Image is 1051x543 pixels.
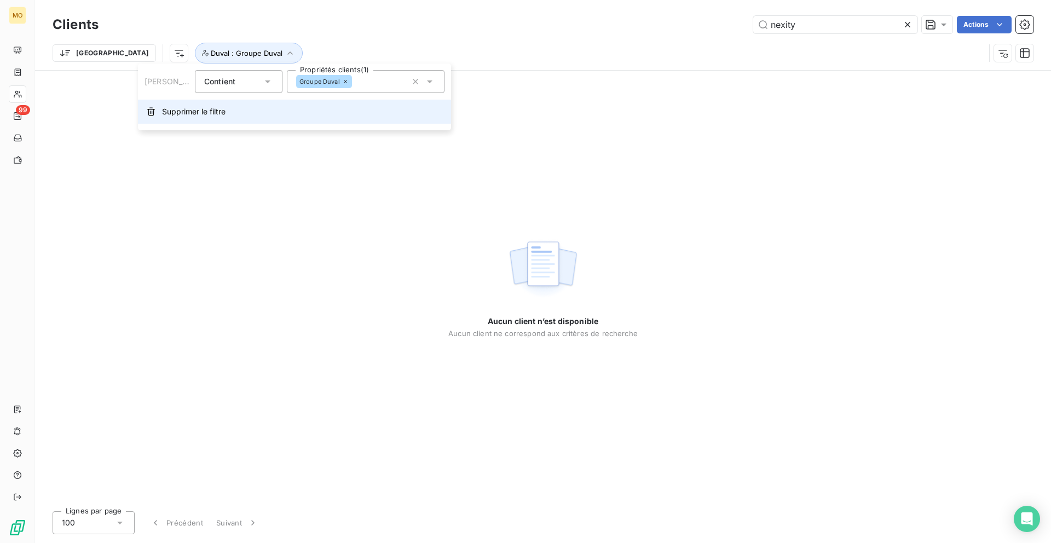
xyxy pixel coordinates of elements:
button: Actions [957,16,1012,33]
button: Supprimer le filtre [138,100,451,124]
span: 100 [62,517,75,528]
input: Rechercher [753,16,917,33]
h3: Clients [53,15,99,34]
span: Aucun client n’est disponible [488,316,598,327]
a: 99 [9,107,26,125]
div: Open Intercom Messenger [1014,506,1040,532]
img: Logo LeanPay [9,519,26,536]
span: Duval : Groupe Duval [211,49,282,57]
div: MO [9,7,26,24]
span: Aucun client ne correspond aux critères de recherche [448,329,638,338]
span: 99 [16,105,30,115]
button: Suivant [210,511,265,534]
span: Supprimer le filtre [162,106,226,117]
button: Duval : Groupe Duval [195,43,303,63]
span: Groupe Duval [299,78,340,85]
button: [GEOGRAPHIC_DATA] [53,44,156,62]
img: empty state [508,235,578,303]
span: [PERSON_NAME] [145,77,209,86]
button: Précédent [143,511,210,534]
input: Propriétés clients [352,77,361,86]
span: Contient [204,77,235,86]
